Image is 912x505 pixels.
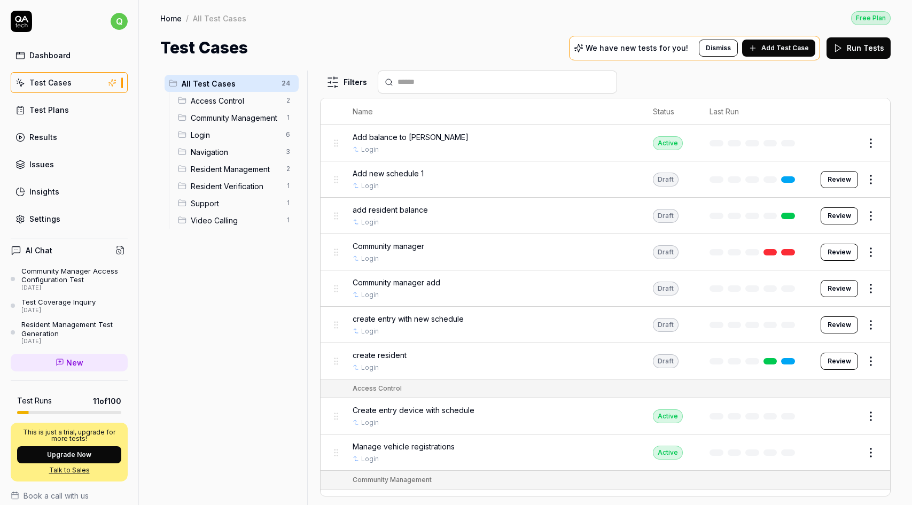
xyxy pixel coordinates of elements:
[17,465,121,475] a: Talk to Sales
[17,429,121,442] p: This is just a trial, upgrade for more tests!
[321,434,890,471] tr: Manage vehicle registrationsLoginActive
[191,129,279,141] span: Login
[111,13,128,30] span: q
[174,92,299,109] div: Drag to reorderAccess Control2
[186,13,189,24] div: /
[321,307,890,343] tr: create entry with new scheduleLoginDraftReview
[174,109,299,126] div: Drag to reorderCommunity Management1
[282,162,294,175] span: 2
[191,95,279,106] span: Access Control
[191,164,279,175] span: Resident Management
[11,267,128,291] a: Community Manager Access Configuration Test[DATE]
[193,13,246,24] div: All Test Cases
[361,454,379,464] a: Login
[353,313,464,324] span: create entry with new schedule
[174,212,299,229] div: Drag to reorderVideo Calling1
[342,98,642,125] th: Name
[160,36,248,60] h1: Test Cases
[26,245,52,256] h4: AI Chat
[282,145,294,158] span: 3
[11,354,128,371] a: New
[353,441,455,452] span: Manage vehicle registrations
[191,198,279,209] span: Support
[821,171,858,188] button: Review
[17,446,121,463] button: Upgrade Now
[29,104,69,115] div: Test Plans
[321,270,890,307] tr: Community manager addLoginDraftReview
[160,13,182,24] a: Home
[361,290,379,300] a: Login
[821,244,858,261] button: Review
[11,181,128,202] a: Insights
[827,37,891,59] button: Run Tests
[21,298,96,306] div: Test Coverage Inquiry
[699,40,738,57] button: Dismiss
[353,384,402,393] div: Access Control
[353,131,469,143] span: Add balance to [PERSON_NAME]
[653,409,683,423] div: Active
[29,213,60,224] div: Settings
[361,254,379,263] a: Login
[353,168,424,179] span: Add new schedule 1
[761,43,809,53] span: Add Test Case
[93,395,121,407] span: 11 of 100
[11,45,128,66] a: Dashboard
[361,145,379,154] a: Login
[353,204,428,215] span: add resident balance
[24,490,89,501] span: Book a call with us
[653,136,683,150] div: Active
[321,198,890,234] tr: add resident balanceLoginDraftReview
[17,396,52,406] h5: Test Runs
[321,343,890,379] tr: create residentLoginDraftReview
[361,418,379,428] a: Login
[282,111,294,124] span: 1
[29,131,57,143] div: Results
[353,240,424,252] span: Community manager
[11,99,128,120] a: Test Plans
[321,161,890,198] tr: Add new schedule 1LoginDraftReview
[11,490,128,501] a: Book a call with us
[11,208,128,229] a: Settings
[21,267,128,284] div: Community Manager Access Configuration Test
[11,72,128,93] a: Test Cases
[653,446,683,460] div: Active
[174,177,299,195] div: Drag to reorderResident Verification1
[11,154,128,175] a: Issues
[66,357,83,368] span: New
[29,50,71,61] div: Dashboard
[174,195,299,212] div: Drag to reorderSupport1
[653,173,679,187] div: Draft
[29,159,54,170] div: Issues
[277,77,294,90] span: 24
[653,245,679,259] div: Draft
[320,72,373,93] button: Filters
[21,320,128,338] div: Resident Management Test Generation
[282,128,294,141] span: 6
[821,353,858,370] button: Review
[21,284,128,292] div: [DATE]
[653,318,679,332] div: Draft
[361,181,379,191] a: Login
[353,277,440,288] span: Community manager add
[851,11,891,25] button: Free Plan
[821,316,858,333] button: Review
[361,363,379,372] a: Login
[642,98,699,125] th: Status
[321,125,890,161] tr: Add balance to [PERSON_NAME]LoginActive
[821,280,858,297] button: Review
[361,327,379,336] a: Login
[21,338,128,345] div: [DATE]
[282,180,294,192] span: 1
[821,207,858,224] button: Review
[174,143,299,160] div: Drag to reorderNavigation3
[586,44,688,52] p: We have new tests for you!
[282,197,294,209] span: 1
[653,209,679,223] div: Draft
